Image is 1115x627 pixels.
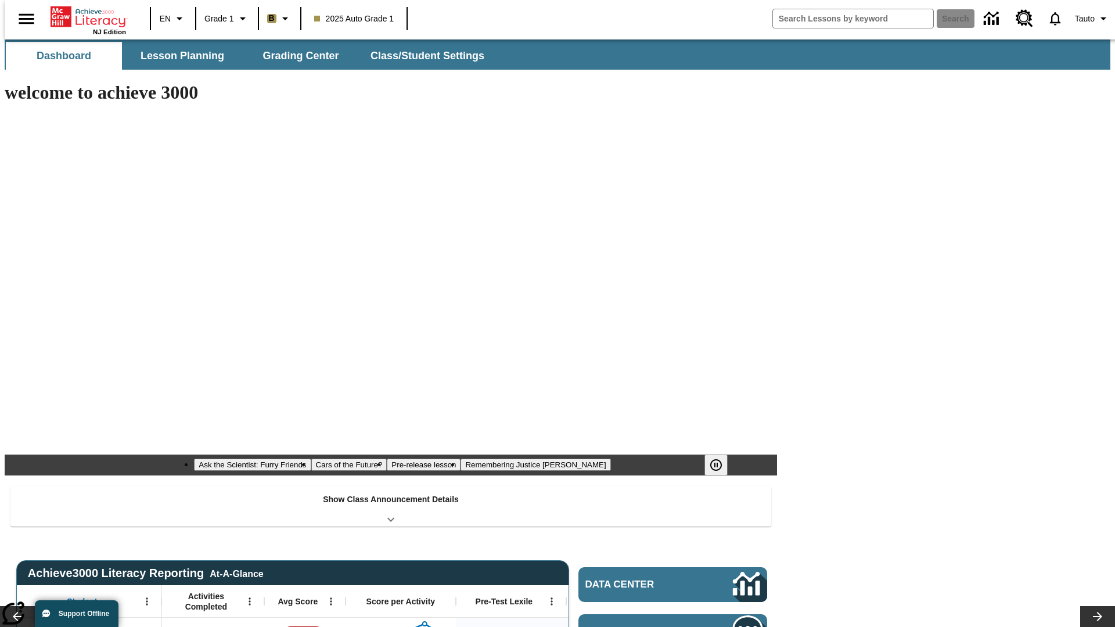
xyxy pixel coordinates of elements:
span: Student [67,596,97,607]
span: Class/Student Settings [371,49,484,63]
button: Open side menu [9,2,44,36]
span: EN [160,13,171,25]
button: Open Menu [241,593,258,610]
button: Open Menu [543,593,560,610]
input: search field [773,9,933,28]
button: Grade: Grade 1, Select a grade [200,8,254,29]
span: B [269,11,275,26]
button: Open Menu [322,593,340,610]
div: SubNavbar [5,39,1110,70]
span: 2025 Auto Grade 1 [314,13,394,25]
span: Activities Completed [168,591,244,612]
a: Data Center [977,3,1009,35]
span: Pre-Test Lexile [476,596,533,607]
span: Tauto [1075,13,1095,25]
button: Dashboard [6,42,122,70]
button: Profile/Settings [1070,8,1115,29]
span: Grading Center [262,49,339,63]
a: Home [51,5,126,28]
a: Resource Center, Will open in new tab [1009,3,1040,34]
button: Slide 2 Cars of the Future? [311,459,387,471]
div: Pause [704,455,739,475]
span: Data Center [585,579,694,590]
button: Language: EN, Select a language [154,8,192,29]
span: Achieve3000 Literacy Reporting [28,567,264,580]
span: Avg Score [278,596,318,607]
h1: welcome to achieve 3000 [5,82,777,103]
button: Slide 3 Pre-release lesson [387,459,461,471]
button: Support Offline [35,600,118,627]
div: SubNavbar [5,42,495,70]
button: Lesson Planning [124,42,240,70]
button: Class/Student Settings [361,42,494,70]
p: Show Class Announcement Details [323,493,459,506]
span: Lesson Planning [141,49,224,63]
div: At-A-Glance [210,567,263,579]
div: Home [51,4,126,35]
button: Slide 1 Ask the Scientist: Furry Friends [194,459,311,471]
button: Boost Class color is light brown. Change class color [262,8,297,29]
button: Slide 4 Remembering Justice O'Connor [461,459,610,471]
button: Lesson carousel, Next [1080,606,1115,627]
button: Pause [704,455,728,475]
span: NJ Edition [93,28,126,35]
button: Grading Center [243,42,359,70]
span: Support Offline [59,610,109,618]
button: Open Menu [138,593,156,610]
a: Notifications [1040,3,1070,34]
div: Show Class Announcement Details [10,487,771,527]
a: Data Center [578,567,767,602]
span: Dashboard [37,49,91,63]
span: Score per Activity [366,596,436,607]
span: Grade 1 [204,13,234,25]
